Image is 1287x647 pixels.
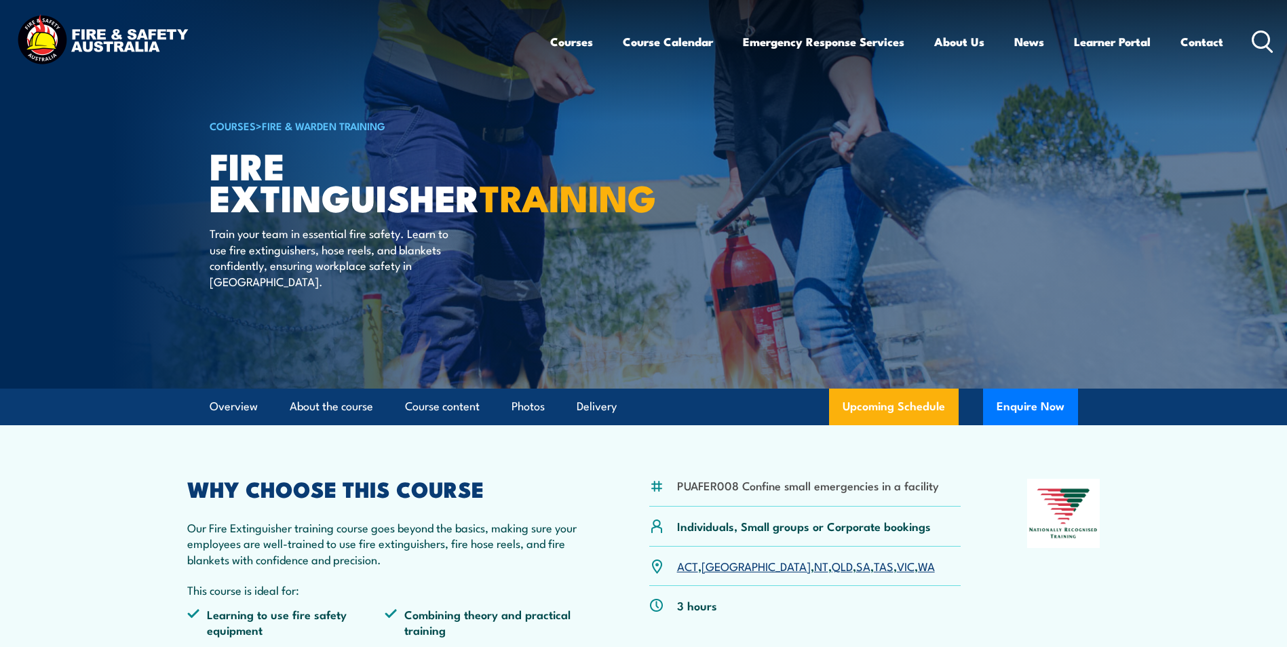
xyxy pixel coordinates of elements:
img: Nationally Recognised Training logo. [1027,479,1100,548]
a: QLD [832,557,853,574]
a: Overview [210,389,258,425]
a: TAS [874,557,894,574]
h6: > [210,117,545,134]
a: Upcoming Schedule [829,389,959,425]
a: About the course [290,389,373,425]
p: 3 hours [677,597,717,613]
p: Train your team in essential fire safety. Learn to use fire extinguishers, hose reels, and blanke... [210,225,457,289]
a: COURSES [210,118,256,133]
a: Course content [405,389,480,425]
a: [GEOGRAPHIC_DATA] [702,557,811,574]
strong: TRAINING [480,168,656,224]
a: WA [918,557,935,574]
a: Courses [550,24,593,60]
p: Individuals, Small groups or Corporate bookings [677,518,931,534]
a: ACT [677,557,698,574]
p: Our Fire Extinguisher training course goes beyond the basics, making sure your employees are well... [187,519,583,567]
a: Fire & Warden Training [262,118,385,133]
a: NT [814,557,828,574]
li: Combining theory and practical training [385,606,583,638]
li: PUAFER008 Confine small emergencies in a facility [677,477,939,493]
a: Contact [1180,24,1223,60]
a: Photos [512,389,545,425]
a: News [1014,24,1044,60]
a: Delivery [577,389,617,425]
a: Course Calendar [623,24,713,60]
button: Enquire Now [983,389,1078,425]
p: , , , , , , , [677,558,935,574]
a: VIC [897,557,915,574]
a: SA [856,557,870,574]
h1: Fire Extinguisher [210,149,545,212]
a: About Us [934,24,984,60]
h2: WHY CHOOSE THIS COURSE [187,479,583,498]
a: Learner Portal [1074,24,1151,60]
p: This course is ideal for: [187,582,583,597]
li: Learning to use fire safety equipment [187,606,385,638]
a: Emergency Response Services [743,24,904,60]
